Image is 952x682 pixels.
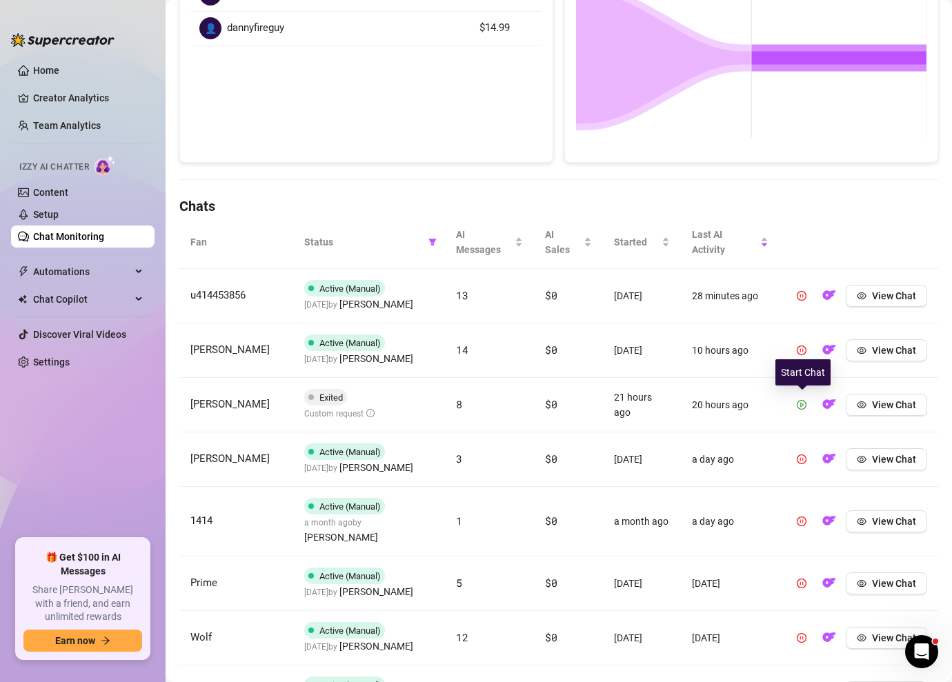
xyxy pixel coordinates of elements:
[456,452,462,465] span: 3
[846,285,927,307] button: View Chat
[339,639,413,654] span: [PERSON_NAME]
[304,530,378,545] span: [PERSON_NAME]
[190,343,270,356] span: [PERSON_NAME]
[872,345,916,356] span: View Chat
[818,457,840,468] a: OF
[681,611,780,665] td: [DATE]
[428,238,437,246] span: filter
[227,20,284,37] span: dannyfireguy
[190,514,212,527] span: 1414
[366,409,375,417] span: info-circle
[797,516,806,526] span: pause-circle
[846,510,927,532] button: View Chat
[304,518,378,543] span: a month ago by
[304,234,423,250] span: Status
[190,289,246,301] span: u414453856
[426,232,439,252] span: filter
[33,357,70,368] a: Settings
[319,625,381,636] span: Active (Manual)
[797,400,806,410] span: play-circle
[905,635,938,668] iframe: Intercom live chat
[11,33,115,47] img: logo-BBDzfeDw.svg
[545,630,557,644] span: $0
[545,397,557,411] span: $0
[681,432,780,487] td: a day ago
[304,642,413,652] span: [DATE] by
[822,576,836,590] img: OF
[603,378,682,432] td: 21 hours ago
[479,20,533,37] article: $14.99
[456,630,468,644] span: 12
[603,216,682,269] th: Started
[822,514,836,528] img: OF
[872,399,916,410] span: View Chat
[818,572,840,594] button: OF
[456,227,512,257] span: AI Messages
[603,323,682,378] td: [DATE]
[190,398,270,410] span: [PERSON_NAME]
[456,514,462,528] span: 1
[18,266,29,277] span: thunderbolt
[846,627,927,649] button: View Chat
[857,454,866,464] span: eye
[339,460,413,475] span: [PERSON_NAME]
[872,516,916,527] span: View Chat
[319,501,381,512] span: Active (Manual)
[190,452,270,465] span: [PERSON_NAME]
[614,234,660,250] span: Started
[101,636,110,645] span: arrow-right
[545,343,557,357] span: $0
[339,584,413,599] span: [PERSON_NAME]
[55,635,95,646] span: Earn now
[304,588,413,597] span: [DATE] by
[681,269,780,323] td: 28 minutes ago
[179,216,293,269] th: Fan
[818,394,840,416] button: OF
[818,448,840,470] button: OF
[23,551,142,578] span: 🎁 Get $100 in AI Messages
[603,556,682,611] td: [DATE]
[603,611,682,665] td: [DATE]
[19,161,89,174] span: Izzy AI Chatter
[545,514,557,528] span: $0
[190,576,217,589] span: Prime
[304,409,375,419] span: Custom request
[33,120,101,131] a: Team Analytics
[846,448,927,470] button: View Chat
[545,576,557,590] span: $0
[319,338,381,348] span: Active (Manual)
[33,329,126,340] a: Discover Viral Videos
[23,583,142,624] span: Share [PERSON_NAME] with a friend, and earn unlimited rewards
[23,630,142,652] button: Earn nowarrow-right
[692,227,757,257] span: Last AI Activity
[18,294,27,304] img: Chat Copilot
[681,487,780,556] td: a day ago
[846,572,927,594] button: View Chat
[534,216,603,269] th: AI Sales
[872,290,916,301] span: View Chat
[818,285,840,307] button: OF
[33,288,131,310] span: Chat Copilot
[797,454,806,464] span: pause-circle
[818,402,840,413] a: OF
[872,454,916,465] span: View Chat
[681,216,780,269] th: Last AI Activity
[456,576,462,590] span: 5
[857,579,866,588] span: eye
[33,231,104,242] a: Chat Monitoring
[797,345,806,355] span: pause-circle
[445,216,534,269] th: AI Messages
[818,635,840,646] a: OF
[857,345,866,355] span: eye
[33,187,68,198] a: Content
[818,510,840,532] button: OF
[319,392,343,403] span: Exited
[857,291,866,301] span: eye
[304,354,413,364] span: [DATE] by
[857,400,866,410] span: eye
[681,378,780,432] td: 20 hours ago
[681,323,780,378] td: 10 hours ago
[603,432,682,487] td: [DATE]
[846,339,927,361] button: View Chat
[818,293,840,304] a: OF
